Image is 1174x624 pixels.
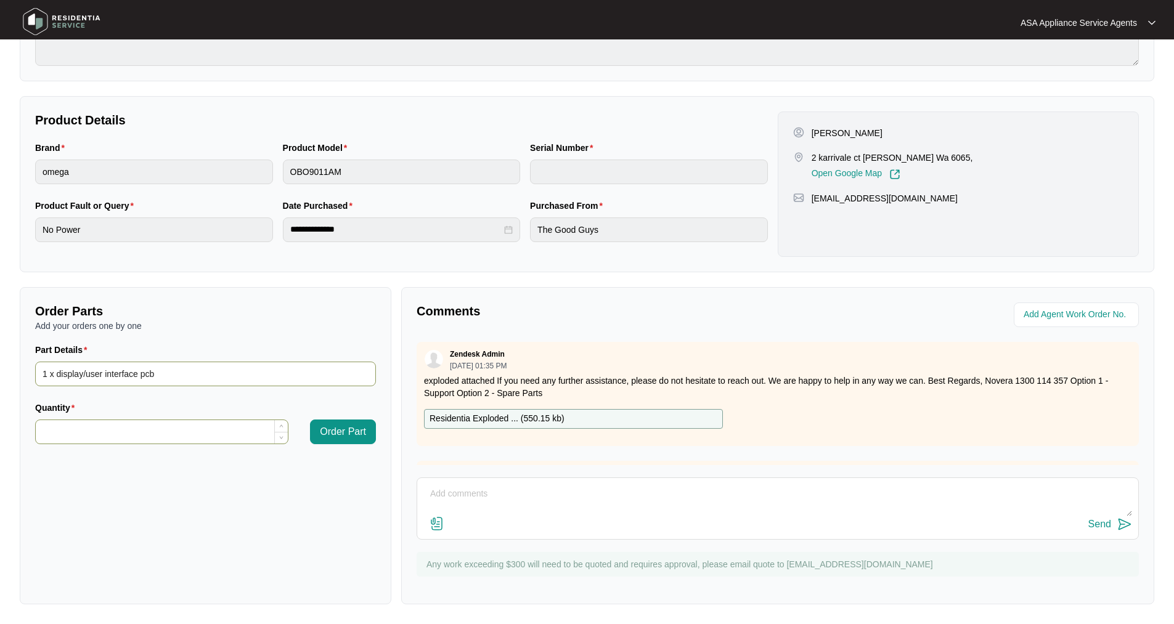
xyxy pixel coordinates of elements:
[35,160,273,184] input: Brand
[450,362,507,370] p: [DATE] 01:35 PM
[812,152,973,164] p: 2 karrivale ct [PERSON_NAME] Wa 6065,
[1088,516,1132,533] button: Send
[426,558,1133,570] p: Any work exceeding $300 will need to be quoted and requires approval, please email quote to [EMAI...
[1088,519,1111,530] div: Send
[35,362,376,386] input: Part Details
[1024,307,1131,322] input: Add Agent Work Order No.
[430,516,444,531] img: file-attachment-doc.svg
[35,111,768,129] p: Product Details
[279,424,283,428] span: up
[530,217,768,242] input: Purchased From
[889,169,900,180] img: Link-External
[530,200,608,212] label: Purchased From
[530,160,768,184] input: Serial Number
[279,436,283,440] span: down
[424,375,1131,399] p: exploded attached If you need any further assistance, please do not hesitate to reach out. We are...
[310,419,376,444] button: Order Part
[35,142,70,154] label: Brand
[35,302,376,320] p: Order Parts
[18,3,105,40] img: residentia service logo
[812,169,900,180] a: Open Google Map
[35,320,376,332] p: Add your orders one by one
[283,160,521,184] input: Product Model
[1021,17,1137,29] p: ASA Appliance Service Agents
[793,127,804,138] img: user-pin
[274,432,288,444] span: Decrease Value
[36,420,288,444] input: Quantity
[530,142,598,154] label: Serial Number
[425,350,443,368] img: user.svg
[812,192,958,205] p: [EMAIL_ADDRESS][DOMAIN_NAME]
[283,200,357,212] label: Date Purchased
[320,424,366,439] span: Order Part
[812,127,883,139] p: [PERSON_NAME]
[1117,517,1132,532] img: send-icon.svg
[35,344,92,356] label: Part Details
[274,420,288,432] span: Increase Value
[283,142,353,154] label: Product Model
[430,412,565,426] p: Residentia Exploded ... ( 550.15 kb )
[1148,20,1156,26] img: dropdown arrow
[35,200,139,212] label: Product Fault or Query
[793,152,804,163] img: map-pin
[450,349,505,359] p: Zendesk Admin
[35,217,273,242] input: Product Fault or Query
[417,302,769,320] p: Comments
[290,223,502,236] input: Date Purchased
[35,402,79,414] label: Quantity
[793,192,804,203] img: map-pin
